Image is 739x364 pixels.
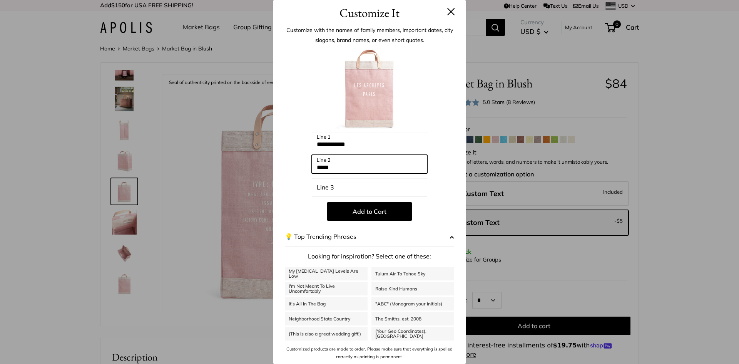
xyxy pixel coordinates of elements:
p: Looking for inspiration? Select one of these: [285,251,454,262]
p: Customize with the names of family members, important dates, city slogans, brand names, or even s... [285,25,454,45]
a: My [MEDICAL_DATA] Levels Are Low [285,267,368,280]
h3: Customize It [285,4,454,22]
a: "ABC" (Monogram your initials) [371,297,454,310]
img: customizer-prod [327,47,412,132]
a: Raise Kind Humans [371,282,454,295]
iframe: Sign Up via Text for Offers [6,335,82,358]
a: Tulum Air To Tahoe Sky [371,267,454,280]
a: (This is also a great wedding gift!) [285,327,368,341]
button: Add to Cart [327,202,412,221]
a: It's All In The Bag [285,297,368,310]
a: Neighborhood State Country [285,312,368,325]
a: The Smiths, est. 2008 [371,312,454,325]
p: Customized products are made to order. Please make sure that everything is spelled correctly as p... [285,345,454,361]
a: (Your Geo Coordinates), [GEOGRAPHIC_DATA] [371,327,454,341]
a: I'm Not Meant To Live Uncomfortably [285,282,368,295]
button: 💡 Top Trending Phrases [285,227,454,247]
